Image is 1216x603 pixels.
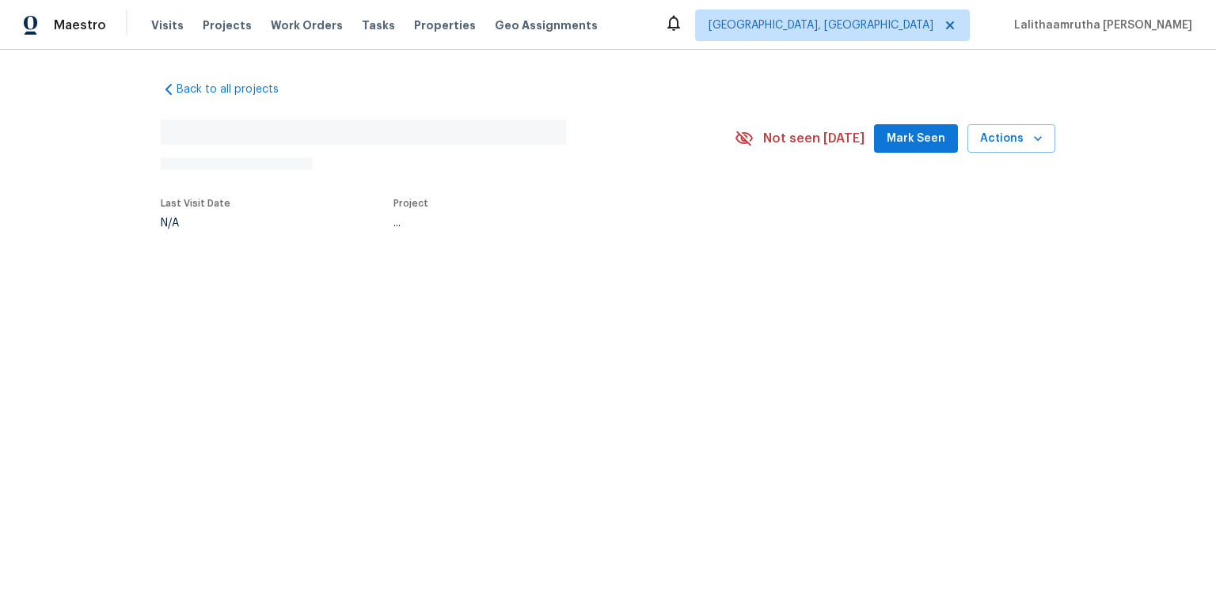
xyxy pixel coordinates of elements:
[887,129,945,149] span: Mark Seen
[161,199,230,208] span: Last Visit Date
[709,17,933,33] span: [GEOGRAPHIC_DATA], [GEOGRAPHIC_DATA]
[362,20,395,31] span: Tasks
[874,124,958,154] button: Mark Seen
[161,218,230,229] div: N/A
[393,218,697,229] div: ...
[763,131,864,146] span: Not seen [DATE]
[161,82,313,97] a: Back to all projects
[1008,17,1192,33] span: Lalithaamrutha [PERSON_NAME]
[495,17,598,33] span: Geo Assignments
[414,17,476,33] span: Properties
[393,199,428,208] span: Project
[54,17,106,33] span: Maestro
[203,17,252,33] span: Projects
[980,129,1043,149] span: Actions
[271,17,343,33] span: Work Orders
[967,124,1055,154] button: Actions
[151,17,184,33] span: Visits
